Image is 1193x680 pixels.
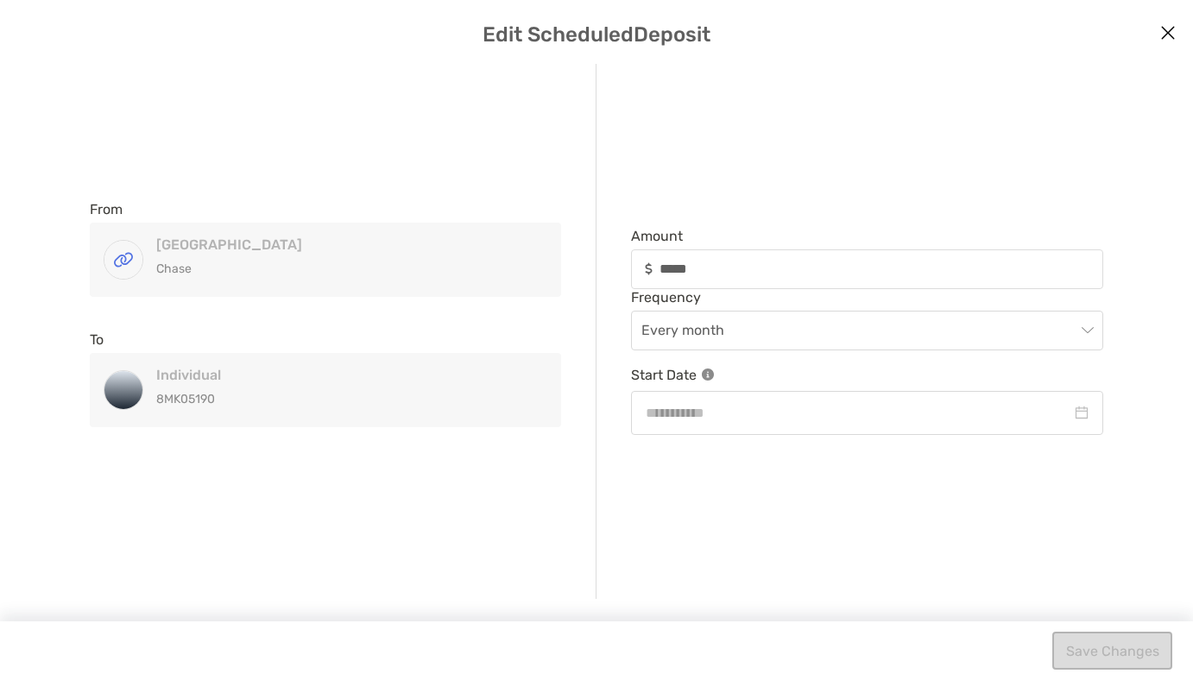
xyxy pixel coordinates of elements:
img: CHASE COLLEGE [104,241,142,279]
p: Start Date [631,364,1103,386]
p: 8MK05190 [156,388,517,410]
h5: Edit Scheduled Deposit [21,22,1172,47]
label: To [90,331,104,348]
span: Frequency [631,289,1103,305]
span: Every month [641,312,1093,349]
label: From [90,201,123,217]
button: Close modal [1155,21,1181,47]
span: Amount [631,228,1103,244]
img: input icon [645,262,653,275]
p: Chase [156,258,517,280]
h4: Individual [156,367,517,383]
img: Individual [104,371,142,409]
h4: [GEOGRAPHIC_DATA] [156,236,517,253]
input: Amountinput icon [660,261,1102,276]
img: Information Icon [702,368,714,381]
